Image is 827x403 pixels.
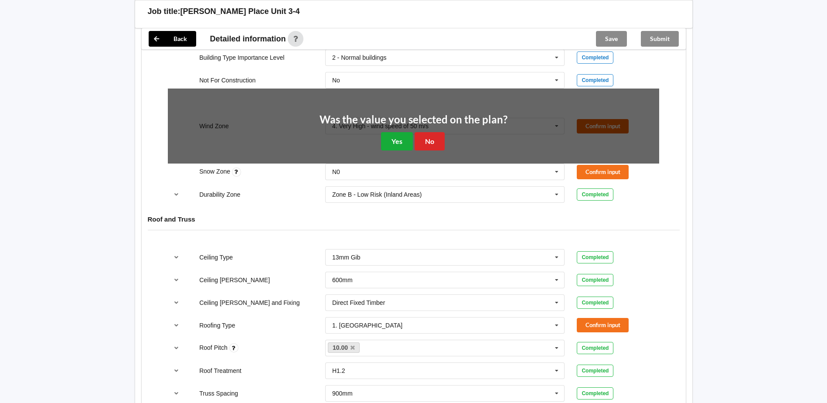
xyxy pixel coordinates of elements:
[332,254,361,260] div: 13mm Gib
[199,322,235,329] label: Roofing Type
[199,367,242,374] label: Roof Treatment
[328,342,360,353] a: 10.00
[199,299,299,306] label: Ceiling [PERSON_NAME] and Fixing
[168,249,185,265] button: reference-toggle
[320,113,507,126] h2: Was the value you selected on the plan?
[199,390,238,397] label: Truss Spacing
[415,132,445,150] button: No
[577,297,613,309] div: Completed
[199,168,232,175] label: Snow Zone
[577,251,613,263] div: Completed
[332,169,340,175] div: N0
[148,7,180,17] h3: Job title:
[332,368,345,374] div: H1.2
[332,322,402,328] div: 1. [GEOGRAPHIC_DATA]
[168,272,185,288] button: reference-toggle
[577,387,613,400] div: Completed
[180,7,300,17] h3: [PERSON_NAME] Place Unit 3-4
[332,390,353,396] div: 900mm
[168,318,185,333] button: reference-toggle
[381,132,413,150] button: Yes
[210,35,286,43] span: Detailed information
[577,74,613,86] div: Completed
[148,215,680,223] h4: Roof and Truss
[577,318,629,332] button: Confirm input
[199,344,229,351] label: Roof Pitch
[332,77,340,83] div: No
[577,51,613,64] div: Completed
[577,165,629,179] button: Confirm input
[199,54,284,61] label: Building Type Importance Level
[577,274,613,286] div: Completed
[168,295,185,311] button: reference-toggle
[332,55,387,61] div: 2 - Normal buildings
[199,277,270,283] label: Ceiling [PERSON_NAME]
[332,191,422,198] div: Zone B - Low Risk (Inland Areas)
[199,254,233,261] label: Ceiling Type
[332,277,353,283] div: 600mm
[168,386,185,401] button: reference-toggle
[577,188,613,201] div: Completed
[577,342,613,354] div: Completed
[168,187,185,202] button: reference-toggle
[168,363,185,379] button: reference-toggle
[199,77,255,84] label: Not For Construction
[332,300,385,306] div: Direct Fixed Timber
[577,365,613,377] div: Completed
[168,340,185,356] button: reference-toggle
[149,31,196,47] button: Back
[199,191,240,198] label: Durability Zone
